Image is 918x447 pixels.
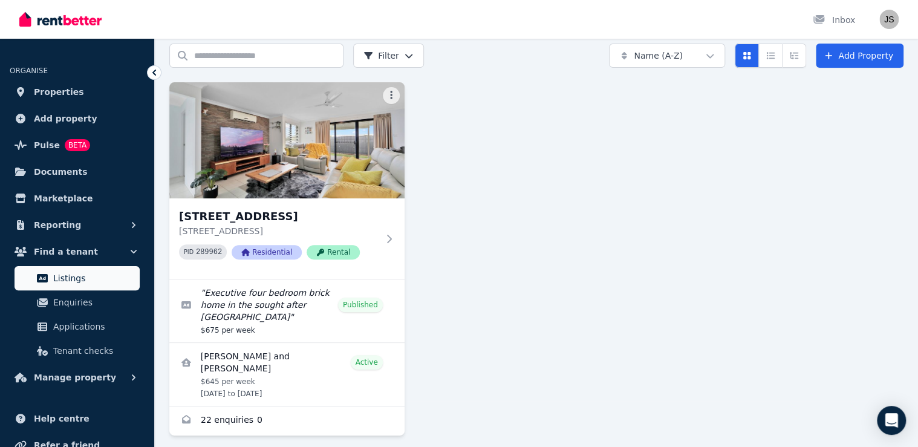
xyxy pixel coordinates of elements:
[184,249,194,255] small: PID
[34,111,97,126] span: Add property
[383,87,400,104] button: More options
[196,248,222,256] code: 289962
[353,44,424,68] button: Filter
[34,370,116,385] span: Manage property
[307,245,360,259] span: Rental
[53,295,135,310] span: Enquiries
[735,44,759,68] button: Card view
[816,44,903,68] a: Add Property
[10,106,145,131] a: Add property
[15,315,140,339] a: Applications
[179,225,378,237] p: [STREET_ADDRESS]
[169,279,405,342] a: Edit listing: Executive four bedroom brick home in the sought after Belle Eden Estate
[169,82,405,279] a: 44 Sienna Boulevard, Ashfield[STREET_ADDRESS][STREET_ADDRESS]PID 289962ResidentialRental
[10,133,145,157] a: PulseBETA
[735,44,806,68] div: View options
[877,406,906,435] div: Open Intercom Messenger
[232,245,302,259] span: Residential
[34,85,84,99] span: Properties
[363,50,399,62] span: Filter
[10,160,145,184] a: Documents
[34,411,90,426] span: Help centre
[179,208,378,225] h3: [STREET_ADDRESS]
[10,365,145,390] button: Manage property
[10,406,145,431] a: Help centre
[53,271,135,285] span: Listings
[53,344,135,358] span: Tenant checks
[34,165,88,179] span: Documents
[19,10,102,28] img: RentBetter
[609,44,725,68] button: Name (A-Z)
[34,244,98,259] span: Find a tenant
[34,218,81,232] span: Reporting
[10,240,145,264] button: Find a tenant
[15,339,140,363] a: Tenant checks
[10,213,145,237] button: Reporting
[34,191,93,206] span: Marketplace
[15,290,140,315] a: Enquiries
[10,67,48,75] span: ORGANISE
[782,44,806,68] button: Expanded list view
[10,186,145,210] a: Marketplace
[813,14,855,26] div: Inbox
[879,10,899,29] img: Jacqueline Souza
[169,406,405,436] a: Enquiries for 44 Sienna Boulevard, Ashfield
[758,44,783,68] button: Compact list view
[65,139,90,151] span: BETA
[10,80,145,104] a: Properties
[169,343,405,406] a: View details for Jane and Luke Smits
[34,138,60,152] span: Pulse
[634,50,683,62] span: Name (A-Z)
[15,266,140,290] a: Listings
[53,319,135,334] span: Applications
[169,82,405,198] img: 44 Sienna Boulevard, Ashfield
